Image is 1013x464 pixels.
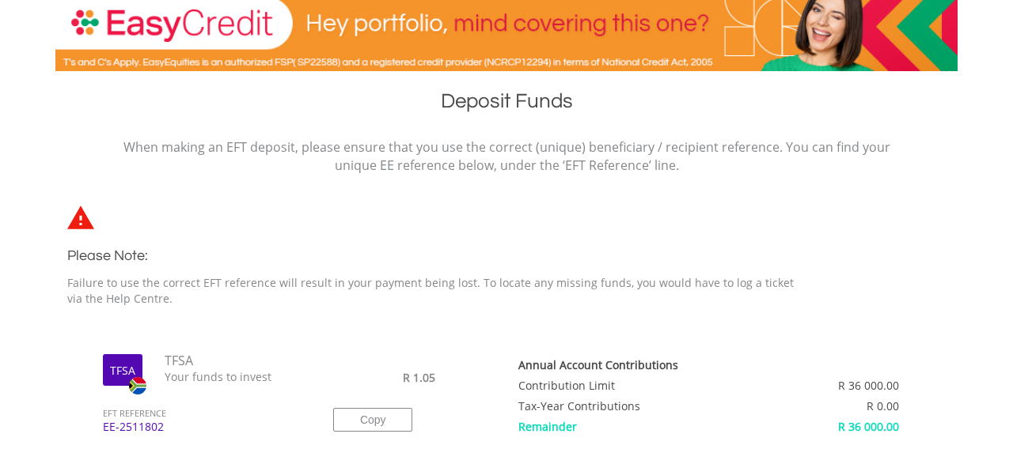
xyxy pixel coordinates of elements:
span: TFSA [153,352,311,370]
button: Copy [333,408,412,432]
span: R 1.05 [403,370,435,385]
p: When making an EFT deposit, please ensure that you use the correct (unique) beneficiary / recipie... [123,138,890,175]
h3: Please Note: [67,245,811,267]
td: Contribution Limit [518,372,761,393]
span: R 36 000.00 [838,378,899,393]
span: EE-2511802 [91,419,309,449]
label: TFSA [110,363,135,379]
span: Your funds to invest [153,369,311,385]
h1: Deposit Funds [55,87,958,123]
td: Remainder [518,413,761,434]
img: statements-icon-error-satrix.svg [67,206,94,229]
span: R 36 000.00 [838,419,899,434]
p: Failure to use the correct EFT reference will result in your payment being lost. To locate any mi... [67,275,811,307]
span: R 0.00 [867,398,899,413]
td: Tax-Year Contributions [518,393,761,413]
span: EFT REFERENCE [91,386,309,420]
th: Contributions are made up of deposits and transfers for the tax year [518,352,761,372]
